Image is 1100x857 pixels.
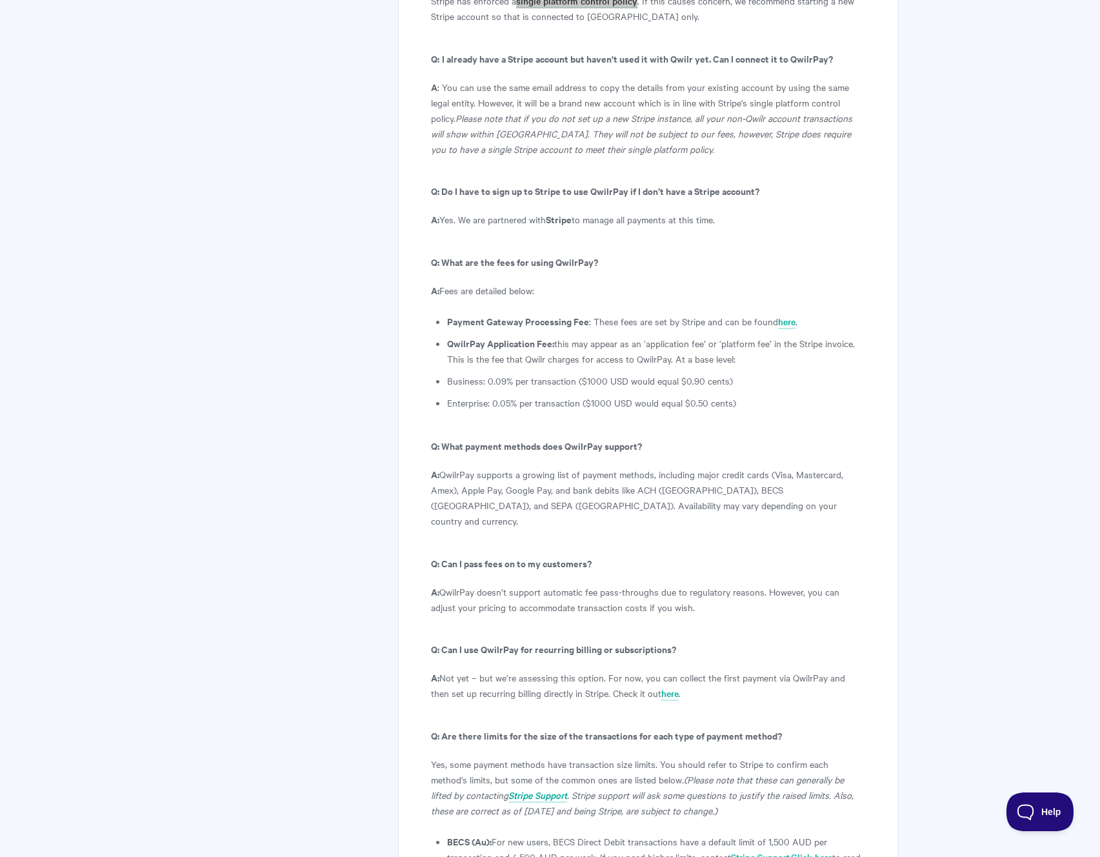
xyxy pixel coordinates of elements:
[431,670,865,701] p: Not yet – but we’re assessing this option. For now, you can collect the first payment via QwilrPa...
[1006,792,1074,831] iframe: Toggle Customer Support
[431,283,439,297] b: A:
[431,773,844,802] i: (Please note that these can generally be lifted by contacting
[431,439,642,452] b: Q: What payment methods does QwilrPay support?
[431,212,865,227] p: Yes. We are partnered with to manage all payments at this time.
[447,834,492,848] strong: BECS (Au):
[508,789,567,803] a: Stripe Support
[431,670,439,684] b: A:
[778,315,795,329] a: here
[447,395,865,410] li: Enterprise: 0.05% per transaction ($1000 USD would equal $0.50 cents)
[546,212,572,226] b: Stripe
[447,314,589,328] b: Payment Gateway Processing Fee
[431,283,865,298] p: Fees are detailed below:
[431,556,592,570] b: Q: Can I pass fees on to my customers?
[431,79,865,157] p: : You can use the same email address to copy the details from your existing account by using the ...
[431,52,439,65] b: Q:
[431,789,854,817] i: . Stripe support will ask some questions to justify the raised limits. Also, these are correct as...
[431,212,439,226] b: A:
[431,756,865,818] p: Yes, some payment methods have transaction size limits. You should refer to Stripe to confirm eac...
[447,336,865,367] li: this may appear as an ‘application fee’ or ‘platform fee’ in the Stripe invoice. This is the fee ...
[431,584,865,615] p: QwilrPay doesn’t support automatic fee pass-throughs due to regulatory reasons. However, you can ...
[431,467,865,529] p: QwilrPay supports a growing list of payment methods, including major credit cards (Visa, Masterca...
[431,729,782,742] strong: Q: Are there limits for the size of the transactions for each type of payment method?
[431,585,439,598] b: A:
[431,255,598,268] b: Q: What are the fees for using QwilrPay?
[442,52,833,65] b: I already have a Stripe account but haven't used it with Qwilr yet. Can I connect it to QwilrPay?
[431,184,759,197] b: Q: Do I have to sign up to Stripe to use QwilrPay if I don’t have a Stripe account?
[508,789,567,802] i: Stripe Support
[431,642,676,656] b: Q: Can I use QwilrPay for recurring billing or subscriptions?
[447,314,865,329] li: : These fees are set by Stripe and can be found .
[431,467,439,481] b: A:
[447,336,554,350] strong: QwilrPay Application Fee:
[431,80,437,94] b: A
[447,373,865,388] li: Business: 0.09% per transaction ($1000 USD would equal $0.90 cents)
[431,112,852,156] i: Please note that if you do not set up a new Stripe instance, all your non-Qwilr account transacti...
[661,687,679,701] a: here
